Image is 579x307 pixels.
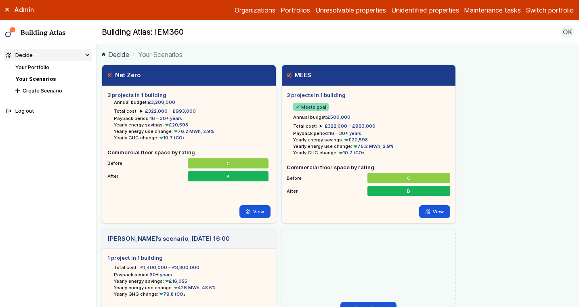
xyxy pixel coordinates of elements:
h6: Total cost: [114,108,138,114]
span: 10.7 tCO₂ [158,135,185,141]
a: Maintenance tasks [464,5,521,15]
img: main-0bbd2752.svg [5,27,16,38]
span: £322,000 – £993,000 [325,123,376,129]
span: 30+ years [150,272,172,278]
li: Annual budget: [114,99,271,105]
h3: MEES [287,71,311,80]
li: Payback period: [114,271,271,278]
a: View [419,205,450,218]
a: Your Portfolio [15,64,49,70]
a: Organizations [235,5,275,15]
summary: Decide [4,49,92,61]
span: B [228,173,231,179]
span: Meets goal [293,103,329,111]
a: Portfolios [281,5,310,15]
li: Yearly GHG change: [293,149,450,156]
span: £500,000 [327,114,350,120]
span: 76.2 MWh, 2.9% [352,143,394,149]
li: Before [287,171,450,182]
li: Yearly energy use change: [114,284,271,291]
a: Decide [102,50,129,59]
span: £3,200,000 [148,99,175,105]
li: Payback period: [293,130,450,137]
button: Switch portfolio [526,5,574,15]
h5: 1 project in 1 building [107,254,271,262]
li: Yearly energy use change: [114,128,271,135]
li: Yearly energy savings: [293,137,450,143]
span: B [407,188,410,194]
li: Yearly energy savings: [114,278,271,284]
span: £20,598 [164,122,189,128]
span: 10.7 tCO₂ [338,150,364,156]
span: 76.2 MWh, 2.9% [173,128,214,134]
span: £20,598 [343,137,368,143]
h5: 3 projects in 1 building [287,91,450,99]
h5: 3 projects in 1 building [107,91,271,99]
h5: Commercial floor space by rating [287,164,450,171]
a: View [239,205,271,218]
h6: Total cost: [114,264,138,271]
div: Decide [6,51,33,59]
li: Yearly energy savings: [114,122,271,128]
a: Your Scenarios [15,76,56,82]
h5: Commercial floor space by rating [107,149,271,156]
li: Before [107,157,271,167]
span: Your Scenarios [138,50,183,59]
li: Yearly energy use change: [293,143,450,149]
li: Payback period: [114,115,271,122]
button: Create Scenario [13,85,92,97]
li: Annual budget: [293,114,450,120]
span: £16,055 [164,278,188,284]
summary: £322,000 – £993,000 [320,123,376,129]
span: 426 MWh, 48.5% [173,285,216,290]
li: Yearly GHG change: [114,291,271,297]
a: Unresolvable properties [315,5,386,15]
a: Unidentified properties [391,5,459,15]
h3: Net Zero [107,71,141,80]
li: After [287,184,450,195]
summary: £322,000 – £993,000 [140,108,196,114]
span: C [407,175,410,181]
li: After [107,170,271,180]
span: 16 – 30+ years [329,130,361,136]
span: OK [563,27,572,37]
span: 79.8 tCO₂ [158,291,186,297]
h3: [PERSON_NAME]’s scenario; [DATE] 16:00 [107,234,230,243]
span: 16 – 30+ years [150,116,182,121]
li: Yearly GHG change: [114,135,271,141]
span: C [228,160,231,166]
h6: Total cost: [293,123,317,129]
h2: Building Atlas: IEM360 [102,27,184,38]
span: £1,400,000 – £3,800,000 [140,264,199,271]
span: £322,000 – £993,000 [145,108,196,114]
button: OK [561,25,574,38]
button: Log out [4,105,92,117]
